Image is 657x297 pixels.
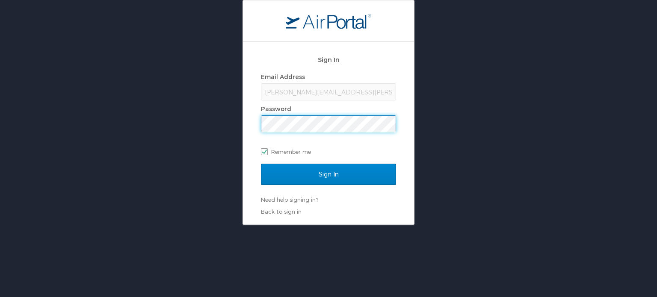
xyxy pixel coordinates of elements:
[261,55,396,65] h2: Sign In
[261,208,302,215] a: Back to sign in
[261,73,305,80] label: Email Address
[261,145,396,158] label: Remember me
[286,13,371,29] img: logo
[261,164,396,185] input: Sign In
[261,105,291,112] label: Password
[261,196,318,203] a: Need help signing in?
